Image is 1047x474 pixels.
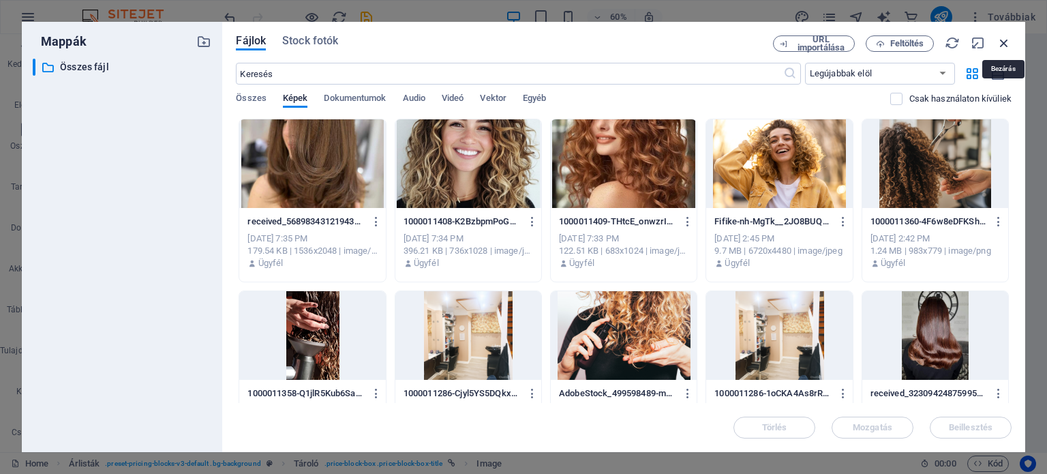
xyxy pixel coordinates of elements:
[793,35,849,52] span: URL importálása
[60,59,187,75] p: Összes fájl
[870,245,1000,257] div: 1.24 MB | 983x779 | image/png
[33,59,35,76] div: ​
[247,245,377,257] div: 179.54 KB | 1536x2048 | image/jpeg
[773,35,855,52] button: URL importálása
[196,34,211,49] i: Új mappa létrehozása
[945,35,960,50] i: Újratöltés
[258,257,284,269] p: Ügyfél
[404,245,533,257] div: 396.21 KB | 736x1028 | image/jpeg
[282,33,338,49] span: Stock fotók
[714,216,832,228] p: Fifike-nh-MgTk__2JO8BUQCRyRIA.jpeg
[714,233,844,245] div: [DATE] 2:45 PM
[247,233,377,245] div: [DATE] 7:35 PM
[33,33,87,50] p: Mappák
[870,233,1000,245] div: [DATE] 2:42 PM
[559,216,676,228] p: 1000011409-THtcE_onwzrIsE3HPN5e-A.jpg
[559,233,688,245] div: [DATE] 7:33 PM
[236,90,267,109] span: Összes
[404,387,521,400] p: 1000011286-Cjyl5YS5DQkxYv2RsnVAUg.png
[725,257,750,269] p: Ügyfél
[714,245,844,257] div: 9.7 MB | 6720x4480 | image/jpeg
[283,90,307,109] span: Képek
[236,63,783,85] input: Keresés
[870,387,988,400] p: received_323094248759955-PQ4sgceKXT5YDgGuvisF2A.jpeg
[559,245,688,257] div: 122.51 KB | 683x1024 | image/jpeg
[870,216,988,228] p: 1000011360-4F6w8eDFKShVajgTXBLC5g.png
[714,387,832,400] p: 1000011286-1oCKA4As8rRNDmikfdQOkA.png
[236,33,266,49] span: Fájlok
[247,216,365,228] p: received_568983431219439-D2N3YVlXS1aUfNROIuQKaQ.jpeg
[569,257,594,269] p: Ügyfél
[404,216,521,228] p: 1000011408-K2BzbpmPoGYDHy_aVfyJDg.jpg
[403,90,425,109] span: Audio
[247,387,365,400] p: 1000011358-Q1jlR5Kub6SaKFUZJKkHlg.jpg
[442,90,464,109] span: Videó
[890,40,924,48] span: Feltöltés
[559,387,676,400] p: AdobeStock_499598489-m_nfC6hTurPUJJDzk4pZ8Q.jpeg
[866,35,934,52] button: Feltöltés
[909,93,1012,105] p: Csak azokat a fájlokat jeleníti meg, amelyek nincsenek használatban a weboldalon. Az ebben a munk...
[404,233,533,245] div: [DATE] 7:34 PM
[414,257,439,269] p: Ügyfél
[971,35,986,50] i: Minimalizálás
[480,90,506,109] span: Vektor
[324,90,386,109] span: Dokumentumok
[881,257,906,269] p: Ügyfél
[523,90,546,109] span: Egyéb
